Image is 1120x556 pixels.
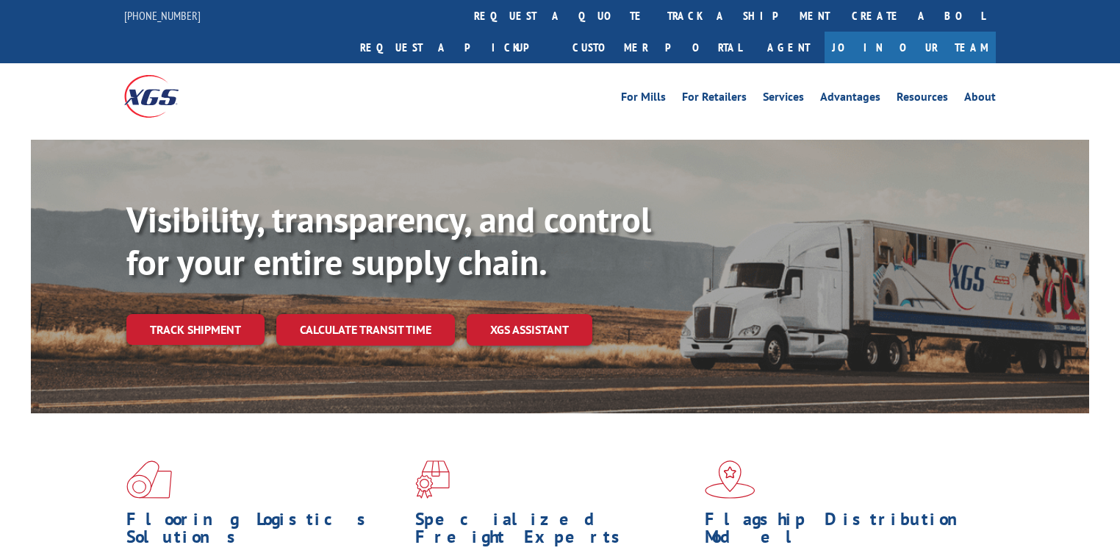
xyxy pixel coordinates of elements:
[621,91,666,107] a: For Mills
[964,91,996,107] a: About
[753,32,825,63] a: Agent
[126,510,404,553] h1: Flooring Logistics Solutions
[820,91,880,107] a: Advantages
[705,460,755,499] img: xgs-icon-flagship-distribution-model-red
[467,314,592,346] a: XGS ASSISTANT
[126,196,651,285] b: Visibility, transparency, and control for your entire supply chain.
[415,510,693,553] h1: Specialized Freight Experts
[763,91,804,107] a: Services
[126,460,172,499] img: xgs-icon-total-supply-chain-intelligence-red
[349,32,561,63] a: Request a pickup
[561,32,753,63] a: Customer Portal
[126,314,265,345] a: Track shipment
[415,460,450,499] img: xgs-icon-focused-on-flooring-red
[124,8,201,23] a: [PHONE_NUMBER]
[682,91,747,107] a: For Retailers
[705,510,983,553] h1: Flagship Distribution Model
[897,91,948,107] a: Resources
[276,314,455,346] a: Calculate transit time
[825,32,996,63] a: Join Our Team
